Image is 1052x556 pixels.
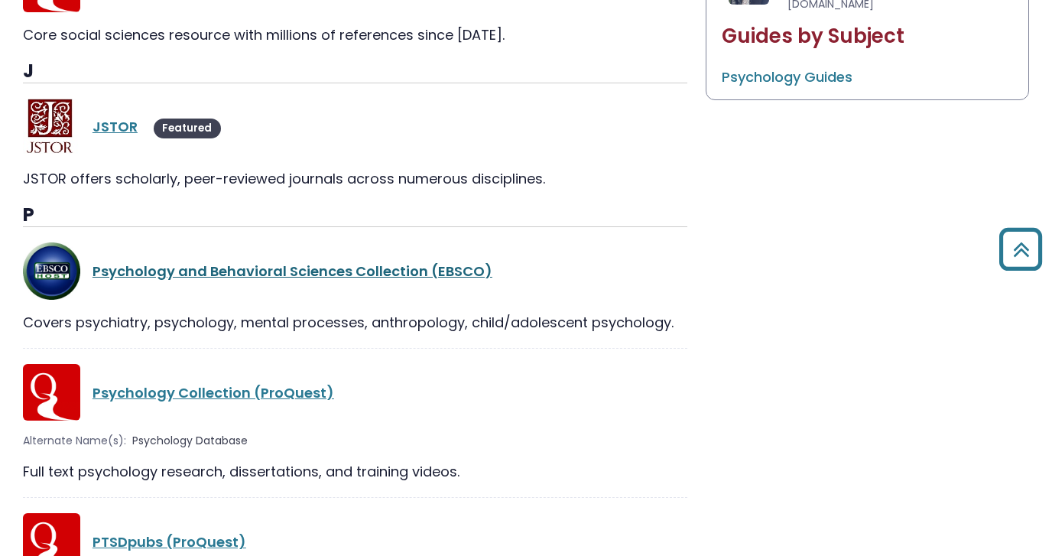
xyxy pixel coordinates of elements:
a: JSTOR [93,117,138,136]
a: Psychology Collection (ProQuest) [93,383,334,402]
div: Full text psychology research, dissertations, and training videos. [23,461,687,482]
a: Back to Top [993,235,1048,263]
span: Alternate Name(s): [23,433,126,449]
span: Featured [154,119,221,138]
div: Covers psychiatry, psychology, mental processes, anthropology, child/adolescent psychology. [23,312,687,333]
div: JSTOR offers scholarly, peer-reviewed journals across numerous disciplines. [23,168,687,189]
h3: P [23,204,687,227]
span: Psychology Database [132,433,248,449]
a: Psychology Guides [722,67,852,86]
h3: J [23,60,687,83]
a: Psychology and Behavioral Sciences Collection (EBSCO) [93,262,492,281]
h2: Guides by Subject [722,24,1013,48]
a: PTSDpubs (ProQuest) [93,532,246,551]
div: Core social sciences resource with millions of references since [DATE]. [23,24,687,45]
